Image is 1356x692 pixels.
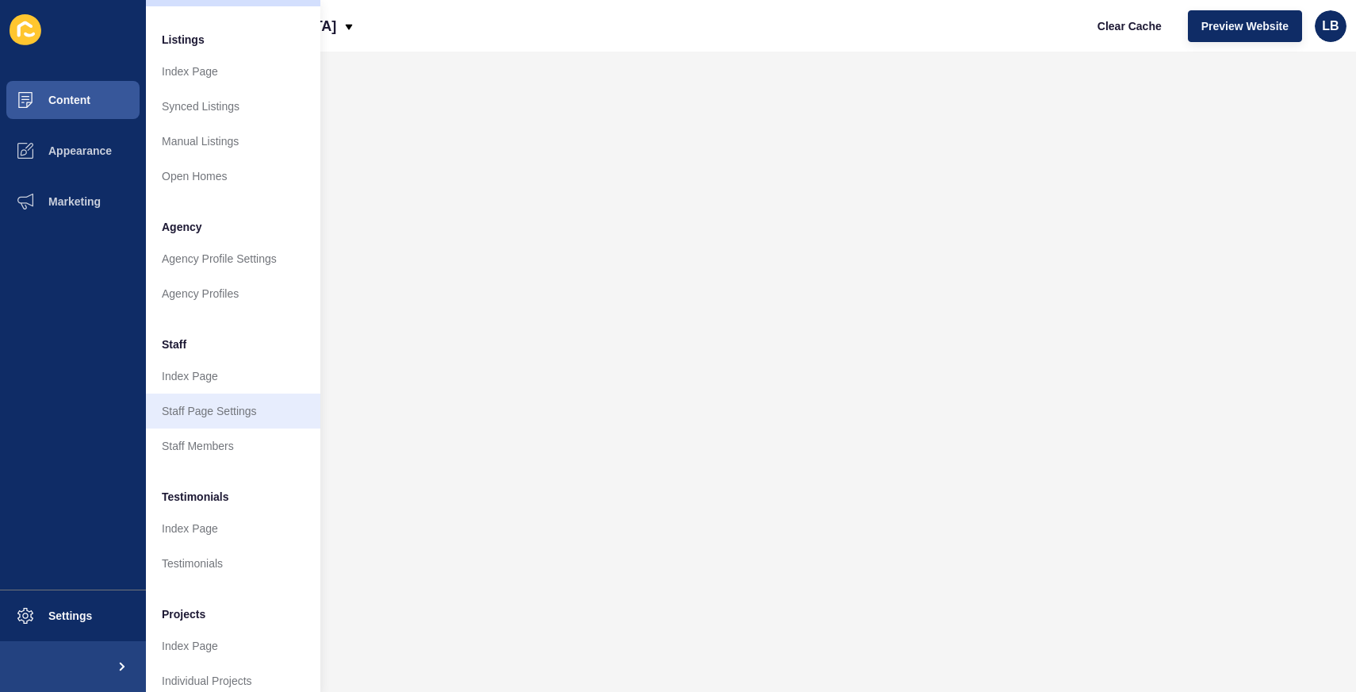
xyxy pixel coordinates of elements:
[146,124,320,159] a: Manual Listings
[146,429,320,463] a: Staff Members
[146,159,320,194] a: Open Homes
[162,219,202,235] span: Agency
[146,511,320,546] a: Index Page
[146,359,320,394] a: Index Page
[162,489,229,505] span: Testimonials
[1201,18,1289,34] span: Preview Website
[1097,18,1162,34] span: Clear Cache
[1084,10,1175,42] button: Clear Cache
[146,54,320,89] a: Index Page
[146,629,320,663] a: Index Page
[146,241,320,276] a: Agency Profile Settings
[146,394,320,429] a: Staff Page Settings
[162,32,205,48] span: Listings
[162,336,186,352] span: Staff
[146,546,320,581] a: Testimonials
[1322,18,1339,34] span: LB
[1188,10,1302,42] button: Preview Website
[146,276,320,311] a: Agency Profiles
[146,89,320,124] a: Synced Listings
[162,606,205,622] span: Projects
